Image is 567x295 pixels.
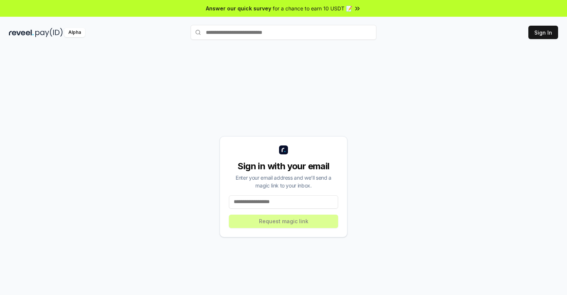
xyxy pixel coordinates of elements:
[64,28,85,37] div: Alpha
[528,26,558,39] button: Sign In
[273,4,352,12] span: for a chance to earn 10 USDT 📝
[229,160,338,172] div: Sign in with your email
[35,28,63,37] img: pay_id
[9,28,34,37] img: reveel_dark
[279,145,288,154] img: logo_small
[229,174,338,189] div: Enter your email address and we’ll send a magic link to your inbox.
[206,4,271,12] span: Answer our quick survey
